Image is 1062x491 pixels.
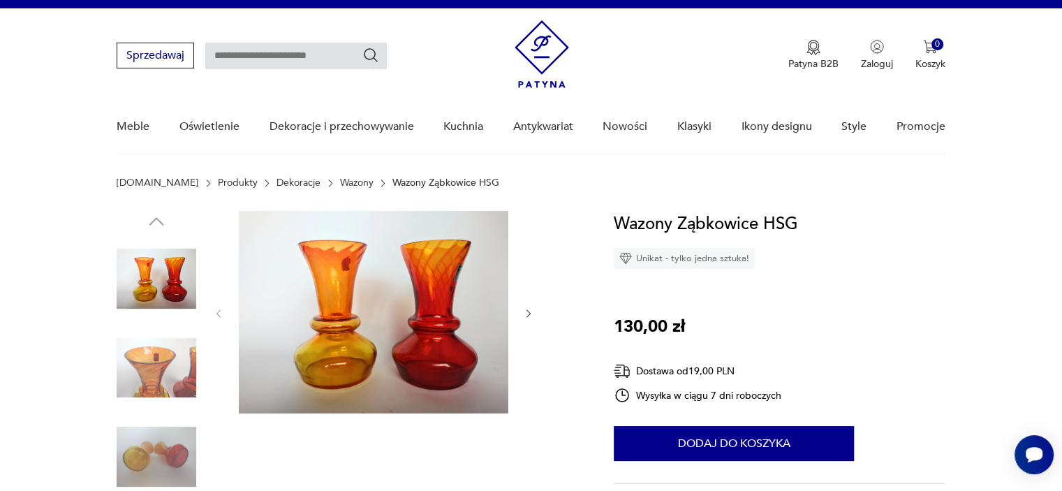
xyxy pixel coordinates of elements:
[362,47,379,64] button: Szukaj
[340,177,374,189] a: Wazony
[239,211,508,413] img: Zdjęcie produktu Wazony Ząbkowice HSG
[276,177,320,189] a: Dekoracje
[117,100,149,154] a: Meble
[861,40,893,71] button: Zaloguj
[788,40,839,71] a: Ikona medaluPatyna B2B
[117,328,196,408] img: Zdjęcie produktu Wazony Ząbkowice HSG
[614,211,798,237] h1: Wazony Ząbkowice HSG
[392,177,499,189] p: Wazony Ząbkowice HSG
[861,57,893,71] p: Zaloguj
[923,40,937,54] img: Ikona koszyka
[915,40,945,71] button: 0Koszyk
[614,362,781,380] div: Dostawa od 19,00 PLN
[513,100,573,154] a: Antykwariat
[614,426,854,461] button: Dodaj do koszyka
[614,248,755,269] div: Unikat - tylko jedna sztuka!
[603,100,647,154] a: Nowości
[614,362,630,380] img: Ikona dostawy
[218,177,258,189] a: Produkty
[806,40,820,55] img: Ikona medalu
[443,100,483,154] a: Kuchnia
[897,100,945,154] a: Promocje
[741,100,811,154] a: Ikony designu
[614,387,781,404] div: Wysyłka w ciągu 7 dni roboczych
[931,38,943,50] div: 0
[117,52,194,61] a: Sprzedawaj
[117,43,194,68] button: Sprzedawaj
[841,100,866,154] a: Style
[788,57,839,71] p: Patyna B2B
[515,20,569,88] img: Patyna - sklep z meblami i dekoracjami vintage
[269,100,413,154] a: Dekoracje i przechowywanie
[915,57,945,71] p: Koszyk
[117,177,198,189] a: [DOMAIN_NAME]
[614,314,685,340] p: 130,00 zł
[1015,435,1054,474] iframe: Smartsupp widget button
[677,100,711,154] a: Klasyki
[788,40,839,71] button: Patyna B2B
[619,252,632,265] img: Ikona diamentu
[179,100,239,154] a: Oświetlenie
[870,40,884,54] img: Ikonka użytkownika
[117,239,196,318] img: Zdjęcie produktu Wazony Ząbkowice HSG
